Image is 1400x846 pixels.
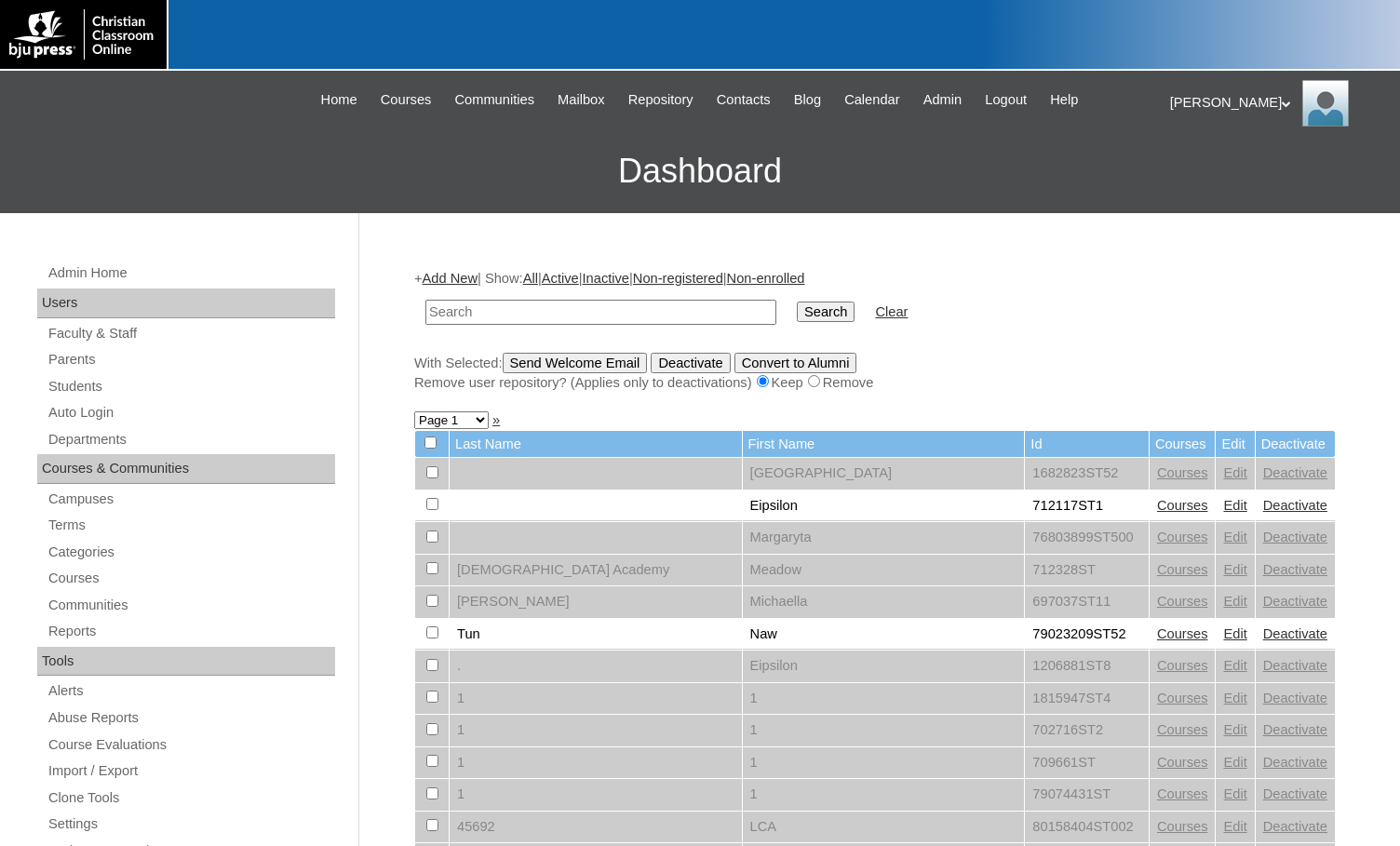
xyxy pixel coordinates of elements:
[47,262,335,285] a: Admin Home
[37,454,335,484] div: Courses & Communities
[743,490,1025,522] td: Eipsilon
[450,812,742,843] td: 45692
[47,567,335,590] a: Courses
[1157,498,1208,513] a: Courses
[743,812,1025,843] td: LCA
[875,304,908,319] a: Clear
[1263,465,1327,480] a: Deactivate
[1256,431,1335,458] td: Deactivate
[1157,530,1208,544] a: Courses
[450,651,742,682] td: .
[743,715,1025,746] td: 1
[797,302,855,322] input: Search
[743,458,1025,490] td: [GEOGRAPHIC_DATA]
[914,89,972,111] a: Admin
[1263,626,1327,641] a: Deactivate
[450,431,742,458] td: Last Name
[312,89,367,111] a: Home
[445,89,544,111] a: Communities
[1157,658,1208,673] a: Courses
[47,786,335,810] a: Clone Tools
[425,300,776,325] input: Search
[1223,786,1246,801] a: Edit
[743,431,1025,458] td: First Name
[717,89,771,111] span: Contacts
[47,759,335,783] a: Import / Export
[1302,80,1349,127] img: Melanie Sevilla
[1157,786,1208,801] a: Courses
[743,747,1025,779] td: 1
[47,679,335,703] a: Alerts
[1223,465,1246,480] a: Edit
[1263,819,1327,834] a: Deactivate
[1157,465,1208,480] a: Courses
[1216,431,1254,458] td: Edit
[619,89,703,111] a: Repository
[743,522,1025,554] td: Margaryta
[1223,530,1246,544] a: Edit
[47,428,335,451] a: Departments
[743,651,1025,682] td: Eipsilon
[583,271,630,286] a: Inactive
[47,620,335,643] a: Reports
[47,488,335,511] a: Campuses
[1263,722,1327,737] a: Deactivate
[381,89,432,111] span: Courses
[1025,683,1149,715] td: 1815947ST4
[9,129,1391,213] h3: Dashboard
[1223,819,1246,834] a: Edit
[1025,747,1149,779] td: 709661ST
[1025,431,1149,458] td: Id
[492,412,500,427] a: »
[47,706,335,730] a: Abuse Reports
[523,271,538,286] a: All
[1263,562,1327,577] a: Deactivate
[558,89,605,111] span: Mailbox
[651,353,730,373] input: Deactivate
[1025,458,1149,490] td: 1682823ST52
[794,89,821,111] span: Blog
[37,289,335,318] div: Users
[785,89,830,111] a: Blog
[743,683,1025,715] td: 1
[1025,779,1149,811] td: 79074431ST
[1263,530,1327,544] a: Deactivate
[414,269,1336,392] div: + | Show: | | | |
[1223,691,1246,705] a: Edit
[1025,619,1149,651] td: 79023209ST52
[47,812,335,836] a: Settings
[1263,691,1327,705] a: Deactivate
[9,9,157,60] img: logo-white.png
[1223,498,1246,513] a: Edit
[503,353,648,373] input: Send Welcome Email
[1263,786,1327,801] a: Deactivate
[450,779,742,811] td: 1
[633,271,723,286] a: Non-registered
[1025,715,1149,746] td: 702716ST2
[743,555,1025,586] td: Meadow
[47,514,335,537] a: Terms
[47,594,335,617] a: Communities
[47,733,335,757] a: Course Evaluations
[1025,490,1149,522] td: 712117ST1
[321,89,357,111] span: Home
[1025,522,1149,554] td: 76803899ST500
[923,89,962,111] span: Admin
[1170,80,1381,127] div: [PERSON_NAME]
[1157,755,1208,770] a: Courses
[743,586,1025,618] td: Michaella
[743,619,1025,651] td: Naw
[743,779,1025,811] td: 1
[1157,626,1208,641] a: Courses
[1223,755,1246,770] a: Edit
[844,89,899,111] span: Calendar
[1157,691,1208,705] a: Courses
[1041,89,1087,111] a: Help
[1263,594,1327,609] a: Deactivate
[1263,755,1327,770] a: Deactivate
[1025,586,1149,618] td: 697037ST11
[423,271,478,286] a: Add New
[734,353,857,373] input: Convert to Alumni
[1025,555,1149,586] td: 712328ST
[1223,722,1246,737] a: Edit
